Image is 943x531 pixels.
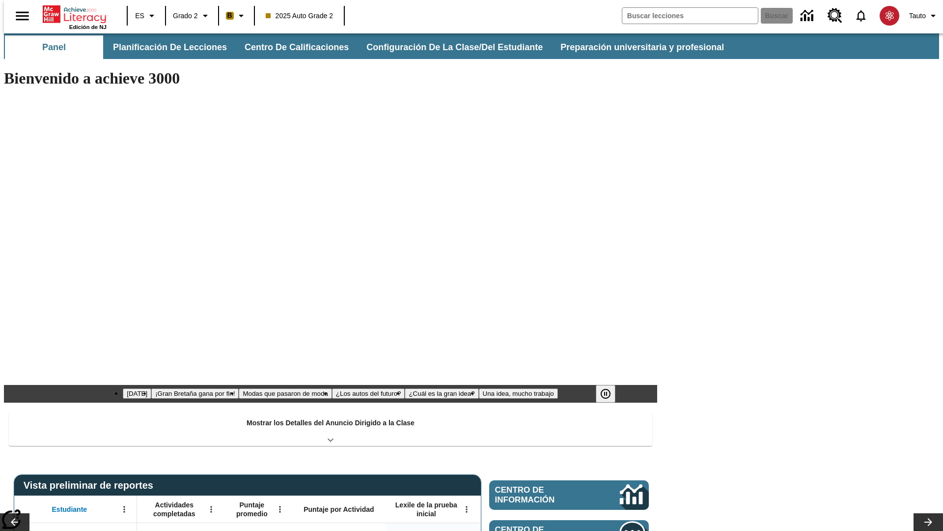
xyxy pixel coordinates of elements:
[222,7,251,25] button: Boost El color de la clase es anaranjado claro. Cambiar el color de la clase.
[390,501,462,518] span: Lexile de la prueba inicial
[822,2,848,29] a: Centro de recursos, Se abrirá en una pestaña nueva.
[123,388,151,399] button: Diapositiva 1 Día del Trabajo
[8,1,37,30] button: Abrir el menú lateral
[247,418,415,428] p: Mostrar los Detalles del Anuncio Dirigido a la Clase
[204,502,219,517] button: Abrir menú
[173,11,198,21] span: Grado 2
[273,502,287,517] button: Abrir menú
[237,35,357,59] button: Centro de calificaciones
[131,7,162,25] button: Lenguaje: ES, Selecciona un idioma
[52,505,87,514] span: Estudiante
[905,7,943,25] button: Perfil/Configuración
[239,388,332,399] button: Diapositiva 3 Modas que pasaron de moda
[169,7,215,25] button: Grado: Grado 2, Elige un grado
[24,480,158,491] span: Vista preliminar de reportes
[43,4,107,24] a: Portada
[266,11,333,21] span: 2025 Auto Grade 2
[228,501,276,518] span: Puntaje promedio
[5,35,103,59] button: Panel
[848,3,874,29] a: Notificaciones
[459,502,474,517] button: Abrir menú
[69,24,107,30] span: Edición de NJ
[227,9,232,22] span: B
[553,35,732,59] button: Preparación universitaria y profesional
[405,388,478,399] button: Diapositiva 5 ¿Cuál es la gran idea?
[135,11,144,21] span: ES
[117,502,132,517] button: Abrir menú
[874,3,905,29] button: Escoja un nuevo avatar
[914,513,943,531] button: Carrusel de lecciones, seguir
[479,388,558,399] button: Diapositiva 6 Una idea, mucho trabajo
[596,385,625,403] div: Pausar
[795,2,822,29] a: Centro de información
[495,485,587,505] span: Centro de información
[43,3,107,30] div: Portada
[4,69,657,88] h1: Bienvenido a achieve 3000
[489,480,649,510] a: Centro de información
[332,388,405,399] button: Diapositiva 4 ¿Los autos del futuro?
[151,388,239,399] button: Diapositiva 2 ¡Gran Bretaña gana por fin!
[880,6,899,26] img: avatar image
[142,501,207,518] span: Actividades completadas
[9,412,652,446] div: Mostrar los Detalles del Anuncio Dirigido a la Clase
[909,11,926,21] span: Tauto
[105,35,235,59] button: Planificación de lecciones
[4,35,733,59] div: Subbarra de navegación
[622,8,758,24] input: Buscar campo
[359,35,551,59] button: Configuración de la clase/del estudiante
[4,33,939,59] div: Subbarra de navegación
[596,385,615,403] button: Pausar
[304,505,374,514] span: Puntaje por Actividad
